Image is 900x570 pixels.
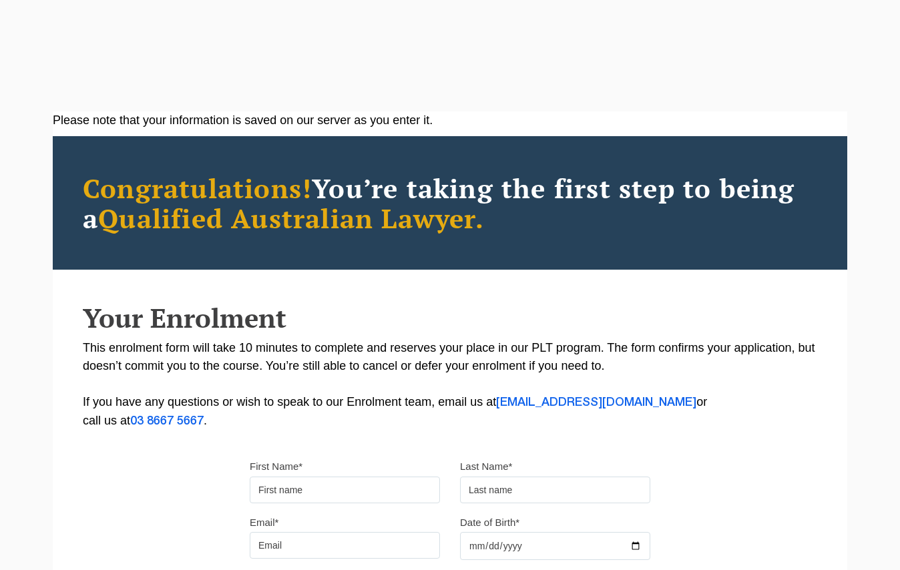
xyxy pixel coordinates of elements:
h2: You’re taking the first step to being a [83,173,817,233]
label: First Name* [250,460,302,473]
h2: Your Enrolment [83,303,817,332]
span: Congratulations! [83,170,312,206]
input: Last name [460,477,650,503]
a: 03 8667 5667 [130,416,204,426]
span: Qualified Australian Lawyer. [98,200,484,236]
div: Please note that your information is saved on our server as you enter it. [53,111,847,129]
p: This enrolment form will take 10 minutes to complete and reserves your place in our PLT program. ... [83,339,817,431]
input: First name [250,477,440,503]
input: Email [250,532,440,559]
label: Email* [250,516,278,529]
a: [EMAIL_ADDRESS][DOMAIN_NAME] [496,397,696,408]
label: Last Name* [460,460,512,473]
label: Date of Birth* [460,516,519,529]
